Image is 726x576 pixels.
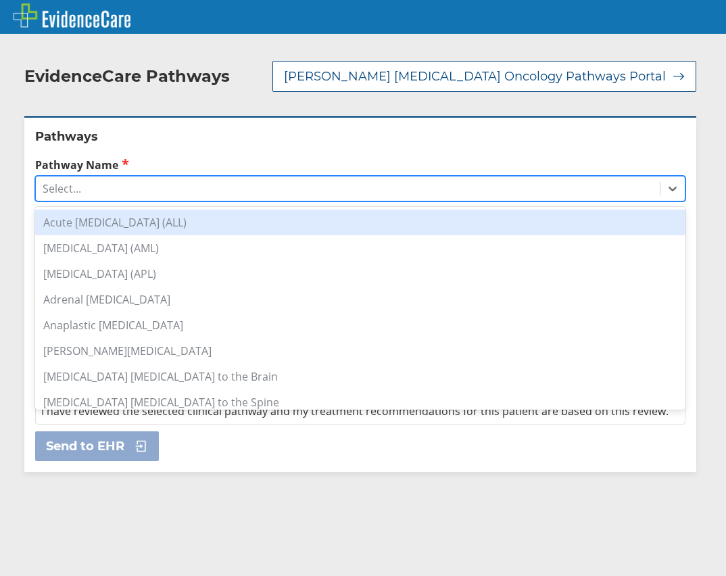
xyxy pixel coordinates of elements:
[35,235,685,261] div: [MEDICAL_DATA] (AML)
[35,389,685,415] div: [MEDICAL_DATA] [MEDICAL_DATA] to the Spine
[35,261,685,287] div: [MEDICAL_DATA] (APL)
[24,66,230,87] h2: EvidenceCare Pathways
[35,128,685,145] h2: Pathways
[35,210,685,235] div: Acute [MEDICAL_DATA] (ALL)
[35,312,685,338] div: Anaplastic [MEDICAL_DATA]
[272,61,696,92] button: [PERSON_NAME] [MEDICAL_DATA] Oncology Pathways Portal
[35,431,159,461] button: Send to EHR
[43,181,81,196] div: Select...
[35,287,685,312] div: Adrenal [MEDICAL_DATA]
[41,404,669,418] span: I have reviewed the selected clinical pathway and my treatment recommendations for this patient a...
[46,438,124,454] span: Send to EHR
[35,338,685,364] div: [PERSON_NAME][MEDICAL_DATA]
[14,3,130,28] img: EvidenceCare
[284,68,666,85] span: [PERSON_NAME] [MEDICAL_DATA] Oncology Pathways Portal
[35,364,685,389] div: [MEDICAL_DATA] [MEDICAL_DATA] to the Brain
[35,157,685,172] label: Pathway Name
